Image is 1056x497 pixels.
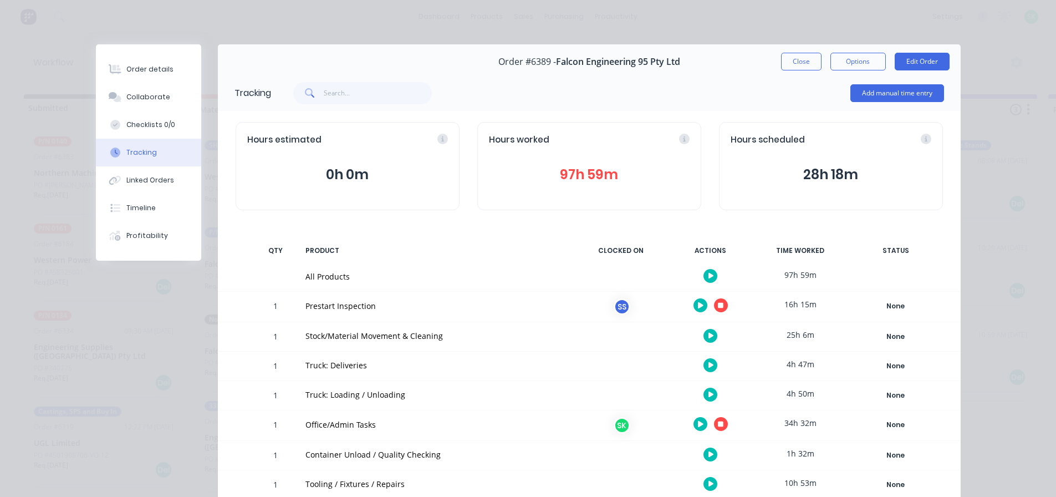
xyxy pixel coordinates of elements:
div: Order details [126,64,174,74]
span: Hours scheduled [731,134,805,146]
div: 1 [259,293,292,322]
div: 1 [259,443,292,470]
input: Search... [324,82,432,104]
div: 1 [259,412,292,440]
button: Edit Order [895,53,950,70]
div: 1 [259,324,292,351]
div: PRODUCT [299,239,573,262]
div: 4h 47m [759,352,842,377]
div: Tooling / Fixtures / Repairs [305,478,566,490]
div: 4h 50m [759,381,842,406]
div: Truck: Loading / Unloading [305,389,566,400]
div: STATUS [849,239,943,262]
div: None [856,448,936,463]
button: None [855,388,936,403]
div: 1h 32m [759,441,842,466]
div: Stock/Material Movement & Cleaning [305,330,566,342]
div: Tracking [126,148,157,158]
button: Order details [96,55,201,83]
div: Timeline [126,203,156,213]
div: Office/Admin Tasks [305,419,566,430]
div: Prestart Inspection [305,300,566,312]
span: Falcon Engineering 95 Pty Ltd [556,57,680,67]
button: None [855,448,936,463]
div: Tracking [234,87,271,100]
div: CLOCKED ON [579,239,662,262]
button: 97h 59m [489,164,690,185]
div: None [856,388,936,403]
div: Checklists 0/0 [126,120,175,130]
div: 25h 6m [759,322,842,347]
button: Collaborate [96,83,201,111]
div: 10h 53m [759,470,842,495]
button: Tracking [96,139,201,166]
button: Options [830,53,886,70]
button: Timeline [96,194,201,222]
div: None [856,329,936,344]
div: 97h 59m [759,262,842,287]
div: Truck: Deliveries [305,359,566,371]
div: SK [614,417,630,434]
button: 0h 0m [247,164,448,185]
button: None [855,329,936,344]
button: Add manual time entry [850,84,944,102]
div: QTY [259,239,292,262]
span: Hours estimated [247,134,322,146]
button: None [855,358,936,374]
div: Linked Orders [126,175,174,185]
div: SS [614,298,630,315]
span: Order #6389 - [498,57,556,67]
div: None [856,478,936,492]
div: 16h 15m [759,292,842,317]
span: Hours worked [489,134,549,146]
div: 1 [259,383,292,410]
button: None [855,417,936,433]
button: Checklists 0/0 [96,111,201,139]
div: 34h 32m [759,410,842,435]
button: None [855,477,936,493]
button: None [855,298,936,314]
button: Linked Orders [96,166,201,194]
div: None [856,418,936,432]
button: 28h 18m [731,164,931,185]
div: None [856,299,936,313]
div: TIME WORKED [759,239,842,262]
div: None [856,359,936,373]
div: All Products [305,271,566,282]
div: Profitability [126,231,168,241]
div: 1 [259,353,292,381]
button: Close [781,53,822,70]
div: Container Unload / Quality Checking [305,449,566,460]
div: ACTIONS [669,239,752,262]
button: Profitability [96,222,201,250]
div: Collaborate [126,92,170,102]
